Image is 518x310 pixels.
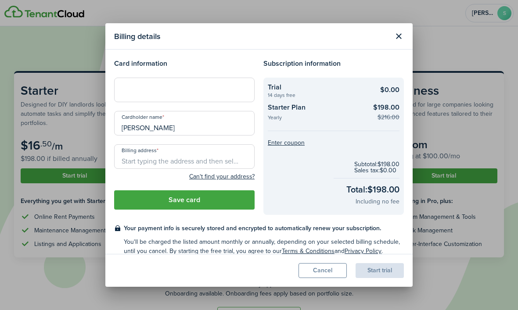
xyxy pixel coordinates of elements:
button: Save card [114,190,255,210]
checkout-subtotal-item: Sales tax: $0.00 [354,167,399,174]
checkout-summary-item-title: Starter Plan [268,102,367,115]
checkout-terms-secondary: You'll be charged the listed amount monthly or annually, depending on your selected billing sched... [124,237,404,256]
checkout-total-main: Total: $198.00 [346,183,399,196]
button: Can't find your address? [189,172,255,181]
h4: Subscription information [263,58,404,69]
checkout-terms-main: Your payment info is securely stored and encrypted to automatically renew your subscription. [124,224,404,233]
iframe: Secure card payment input frame [120,86,249,94]
input: Start typing the address and then select from the dropdown [114,144,255,169]
h4: Card information [114,58,255,69]
a: Terms & Conditions [282,246,335,256]
button: Enter coupon [268,140,305,146]
checkout-summary-item-old-price: $216.00 [378,113,399,122]
checkout-summary-item-description: Yearly [268,115,367,122]
checkout-summary-item-main-price: $198.00 [373,102,399,113]
button: Close modal [391,29,406,44]
button: Cancel [299,263,347,278]
checkout-total-secondary: Including no fee [356,197,399,206]
checkout-summary-item-main-price: $0.00 [380,85,399,95]
checkout-subtotal-item: Subtotal: $198.00 [354,161,399,167]
checkout-summary-item-title: Trial [268,82,367,93]
a: Privacy Policy [345,246,381,256]
checkout-summary-item-description: 14 days free [268,93,367,98]
modal-title: Billing details [114,28,389,45]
